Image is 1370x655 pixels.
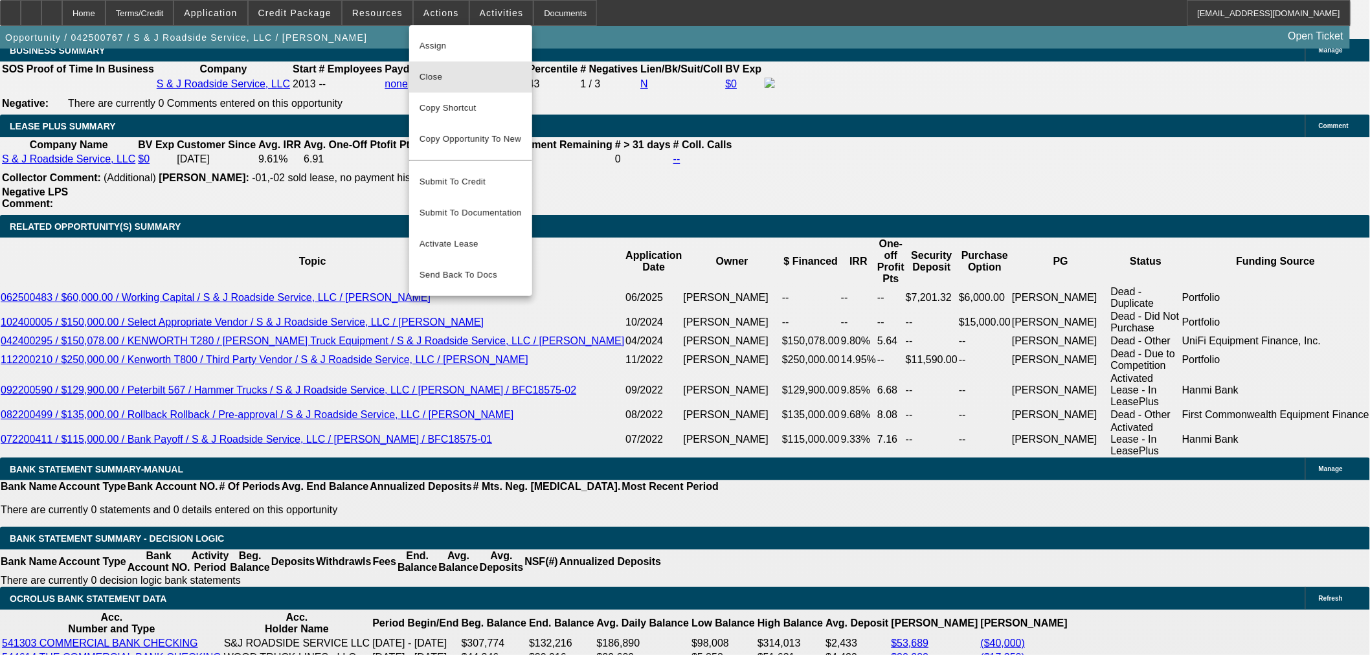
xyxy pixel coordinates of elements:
[420,38,522,54] span: Assign
[420,100,522,116] span: Copy Shortcut
[420,236,522,252] span: Activate Lease
[420,267,522,283] span: Send Back To Docs
[420,174,522,190] span: Submit To Credit
[420,205,522,221] span: Submit To Documentation
[420,69,522,85] span: Close
[420,134,521,144] span: Copy Opportunity To New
